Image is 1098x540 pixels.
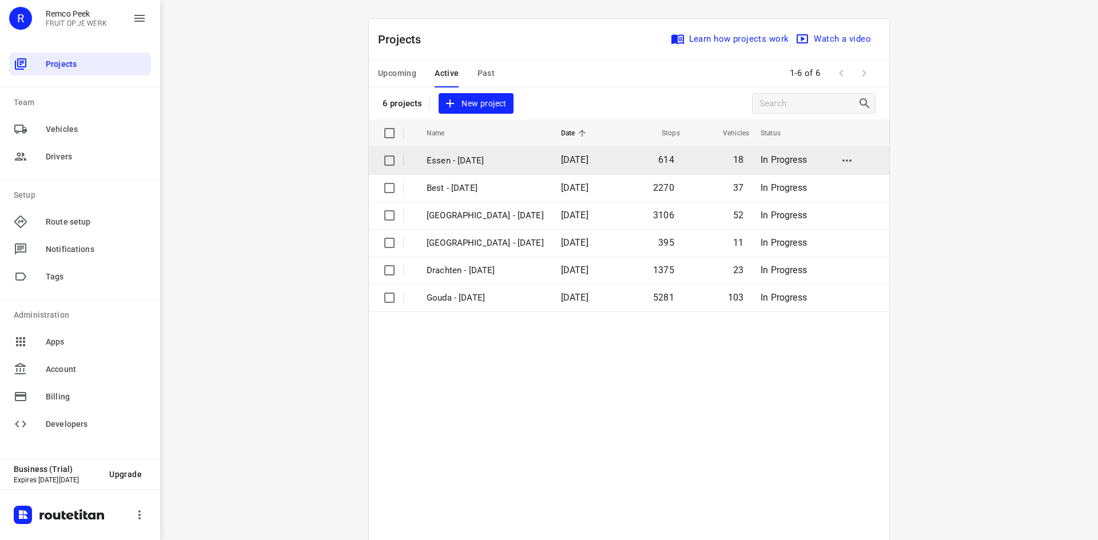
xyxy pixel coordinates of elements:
[561,210,588,221] span: [DATE]
[435,66,459,81] span: Active
[46,151,146,163] span: Drivers
[733,237,743,248] span: 11
[383,98,422,109] p: 6 projects
[445,97,506,111] span: New project
[647,126,680,140] span: Stops
[427,291,544,305] p: Gouda - Monday
[761,265,807,275] span: In Progress
[733,154,743,165] span: 18
[46,123,146,135] span: Vehicles
[9,265,151,288] div: Tags
[46,243,146,255] span: Notifications
[561,265,588,275] span: [DATE]
[9,330,151,353] div: Apps
[653,265,674,275] span: 1375
[653,182,674,193] span: 2270
[427,126,460,140] span: Name
[378,31,431,48] p: Projects
[14,465,100,474] p: Business (Trial)
[858,97,875,110] div: Search
[14,97,151,109] p: Team
[46,418,146,430] span: Developers
[100,464,151,485] button: Upgrade
[830,62,853,85] span: Previous Page
[9,7,32,30] div: R
[109,470,142,479] span: Upgrade
[9,358,151,381] div: Account
[761,292,807,303] span: In Progress
[427,182,544,195] p: Best - Monday
[9,385,151,408] div: Billing
[14,476,100,484] p: Expires [DATE][DATE]
[733,210,743,221] span: 52
[733,182,743,193] span: 37
[14,309,151,321] p: Administration
[46,19,107,27] p: FRUIT OP JE WERK
[9,413,151,435] div: Developers
[708,126,749,140] span: Vehicles
[653,292,674,303] span: 5281
[9,145,151,168] div: Drivers
[46,9,107,18] p: Remco Peek
[9,53,151,75] div: Projects
[427,209,544,222] p: Zwolle - Monday
[9,238,151,261] div: Notifications
[653,210,674,221] span: 3106
[853,62,876,85] span: Next Page
[46,391,146,403] span: Billing
[733,265,743,275] span: 23
[761,126,795,140] span: Status
[46,216,146,228] span: Route setup
[761,182,807,193] span: In Progress
[658,237,674,248] span: 395
[46,58,146,70] span: Projects
[439,93,513,114] button: New project
[46,336,146,348] span: Apps
[46,271,146,283] span: Tags
[561,182,588,193] span: [DATE]
[46,363,146,375] span: Account
[478,66,495,81] span: Past
[658,154,674,165] span: 614
[561,126,590,140] span: Date
[9,210,151,233] div: Route setup
[728,292,744,303] span: 103
[761,237,807,248] span: In Progress
[427,237,544,250] p: Antwerpen - Monday
[427,264,544,277] p: Drachten - Monday
[378,66,416,81] span: Upcoming
[561,237,588,248] span: [DATE]
[427,154,544,167] p: Essen - [DATE]
[561,292,588,303] span: [DATE]
[14,189,151,201] p: Setup
[561,154,588,165] span: [DATE]
[761,210,807,221] span: In Progress
[759,95,858,113] input: Search projects
[761,154,807,165] span: In Progress
[785,61,825,86] span: 1-6 of 6
[9,118,151,141] div: Vehicles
